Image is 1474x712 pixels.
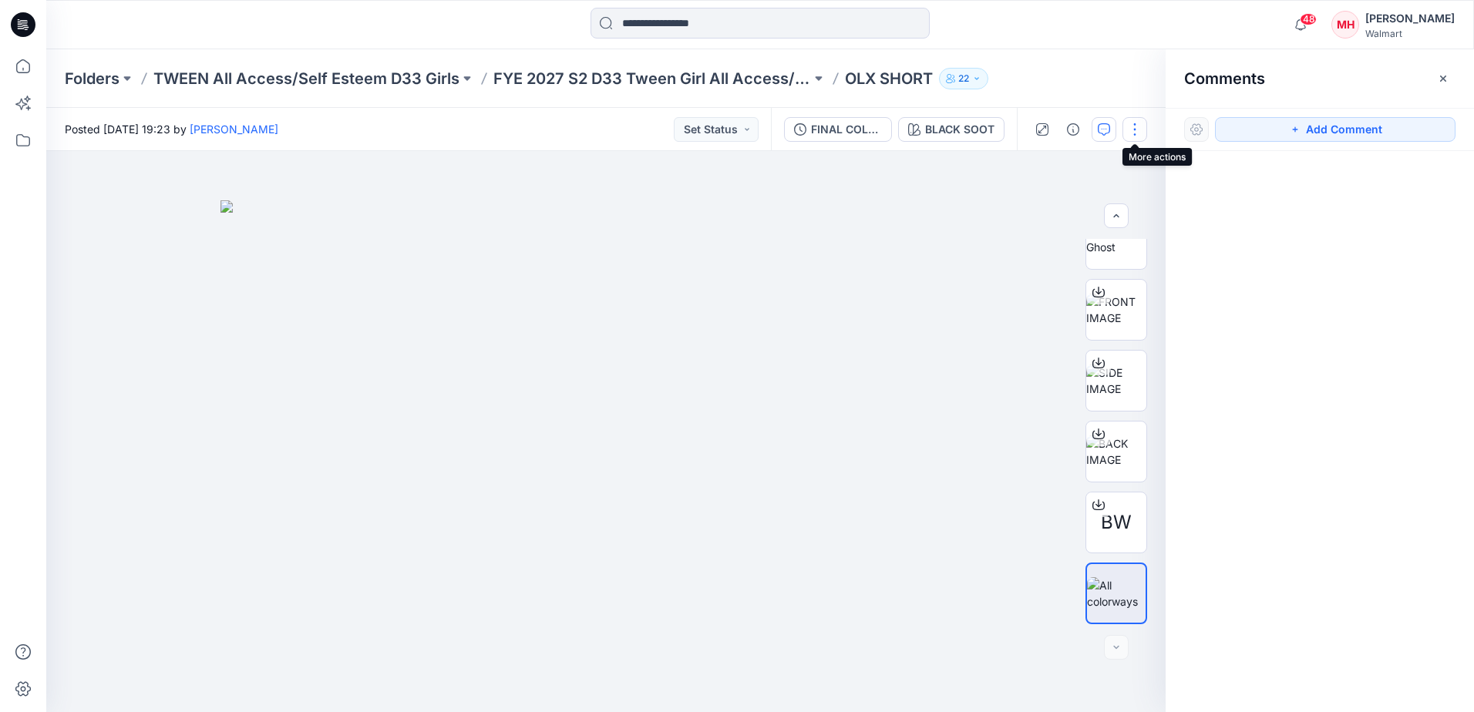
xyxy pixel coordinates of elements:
button: Add Comment [1215,117,1455,142]
a: TWEEN All Access/Self Esteem D33 Girls [153,68,459,89]
a: [PERSON_NAME] [190,123,278,136]
button: 22 [939,68,988,89]
span: Posted [DATE] 19:23 by [65,121,278,137]
img: SIDE IMAGE [1086,364,1146,397]
a: FYE 2027 S2 D33 Tween Girl All Access/Self Esteem [493,68,811,89]
button: FINAL COLORWAYS [784,117,892,142]
div: BLACK SOOT [925,121,994,138]
div: Walmart [1365,28,1455,39]
div: [PERSON_NAME] [1365,9,1455,28]
span: 48 [1300,13,1317,25]
img: All colorways [1087,577,1146,610]
span: BW [1101,509,1132,536]
img: BACK IMAGE [1086,435,1146,468]
img: FRONT IMAGE [1086,294,1146,326]
a: Folders [65,68,119,89]
p: 22 [958,70,969,87]
button: Details [1061,117,1085,142]
h2: Comments [1184,69,1265,88]
div: MH [1331,11,1359,39]
button: BLACK SOOT [898,117,1005,142]
div: FINAL COLORWAYS [811,121,882,138]
img: eyJhbGciOiJIUzI1NiIsImtpZCI6IjAiLCJzbHQiOiJzZXMiLCJ0eXAiOiJKV1QifQ.eyJkYXRhIjp7InR5cGUiOiJzdG9yYW... [220,200,991,712]
p: OLX SHORT [845,68,933,89]
img: Back Ghost [1086,223,1146,255]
